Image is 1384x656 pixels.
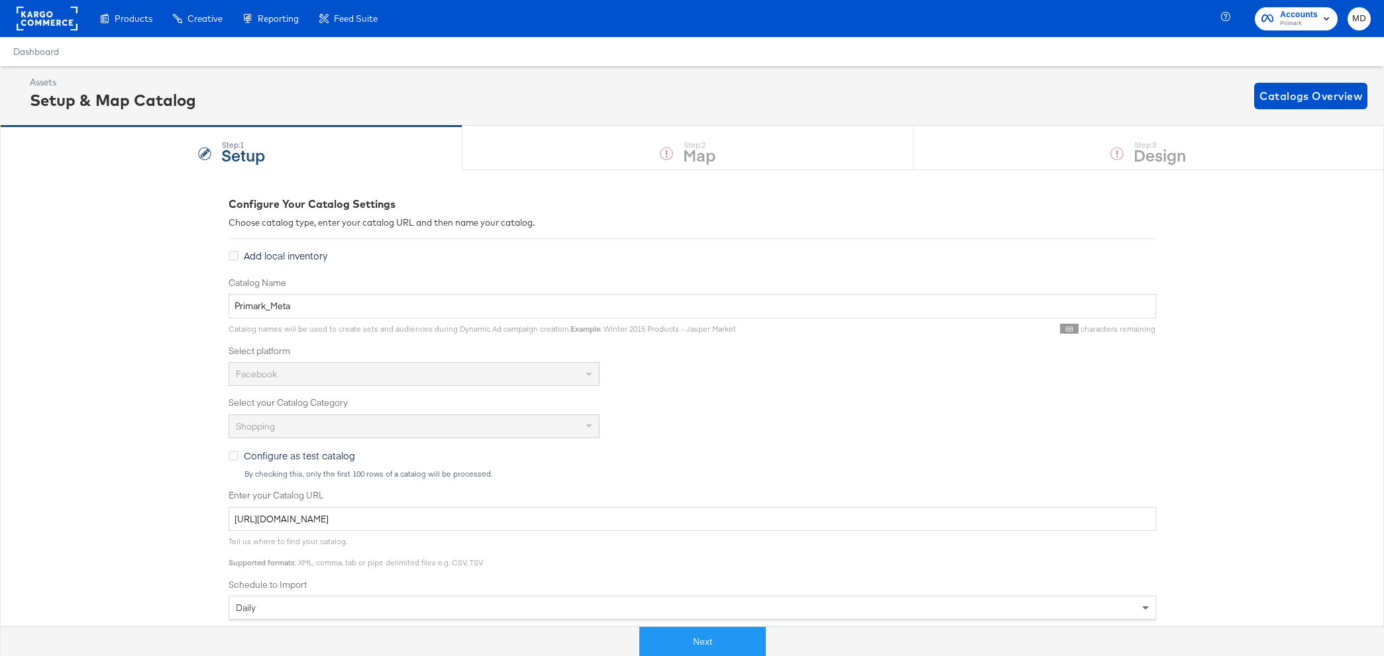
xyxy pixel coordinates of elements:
[229,536,484,567] span: Tell us where to find your catalog. : XML, comma, tab or pipe delimited files e.g. CSV, TSV.
[13,46,59,57] a: Dashboard
[229,197,1156,212] div: Configure Your Catalog Settings
[30,89,196,111] div: Setup & Map Catalog
[229,557,295,567] strong: Supported formats
[1060,324,1079,334] span: 88
[1254,83,1367,109] button: Catalogs Overview
[244,249,327,262] span: Add local inventory
[221,144,265,165] strong: Setup
[1259,87,1362,105] span: Catalogs Overview
[229,489,1156,502] label: Enter your Catalog URL
[244,469,1156,479] div: By checking this, only the first 100 rows of a catalog will be processed.
[736,324,1156,334] div: characters remaining
[1280,8,1318,22] span: Accounts
[236,420,275,432] span: Shopping
[236,368,277,380] span: Facebook
[1353,11,1365,26] span: MD
[1255,7,1338,30] button: AccountsPrimark
[115,13,152,24] span: Products
[221,140,265,150] div: Step: 1
[258,13,299,24] span: Reporting
[229,345,1156,357] label: Select platform
[236,602,256,614] span: daily
[229,294,1156,318] input: Name your catalog e.g. My Dynamic Product Catalog
[229,397,1156,409] label: Select your Catalog Category
[1348,7,1371,30] button: MD
[334,13,378,24] span: Feed Suite
[30,76,196,89] div: Assets
[1280,19,1318,29] span: Primark
[229,579,1156,591] label: Schedule to Import
[229,324,736,334] span: Catalog names will be used to create sets and audiences during Dynamic Ad campaign creation. : Wi...
[229,507,1156,532] input: Enter Catalog URL, e.g. http://www.example.com/products.xml
[187,13,223,24] span: Creative
[229,216,1156,229] div: Choose catalog type, enter your catalog URL and then name your catalog.
[229,277,1156,289] label: Catalog Name
[570,324,600,334] strong: Example
[244,449,355,462] span: Configure as test catalog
